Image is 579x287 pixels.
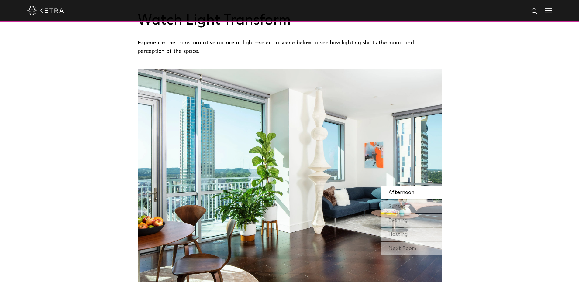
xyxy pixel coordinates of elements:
span: Sunset [388,204,405,209]
img: search icon [531,8,539,15]
img: SS_HBD_LivingRoom_Desktop_01 [138,69,442,282]
span: Evening [388,218,408,223]
div: Next Room [381,242,442,255]
span: Hosting [388,232,408,237]
img: ketra-logo-2019-white [27,6,64,15]
img: Hamburger%20Nav.svg [545,8,552,13]
p: Experience the transformative nature of light—select a scene below to see how lighting shifts the... [138,39,439,56]
span: Afternoon [388,190,414,195]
